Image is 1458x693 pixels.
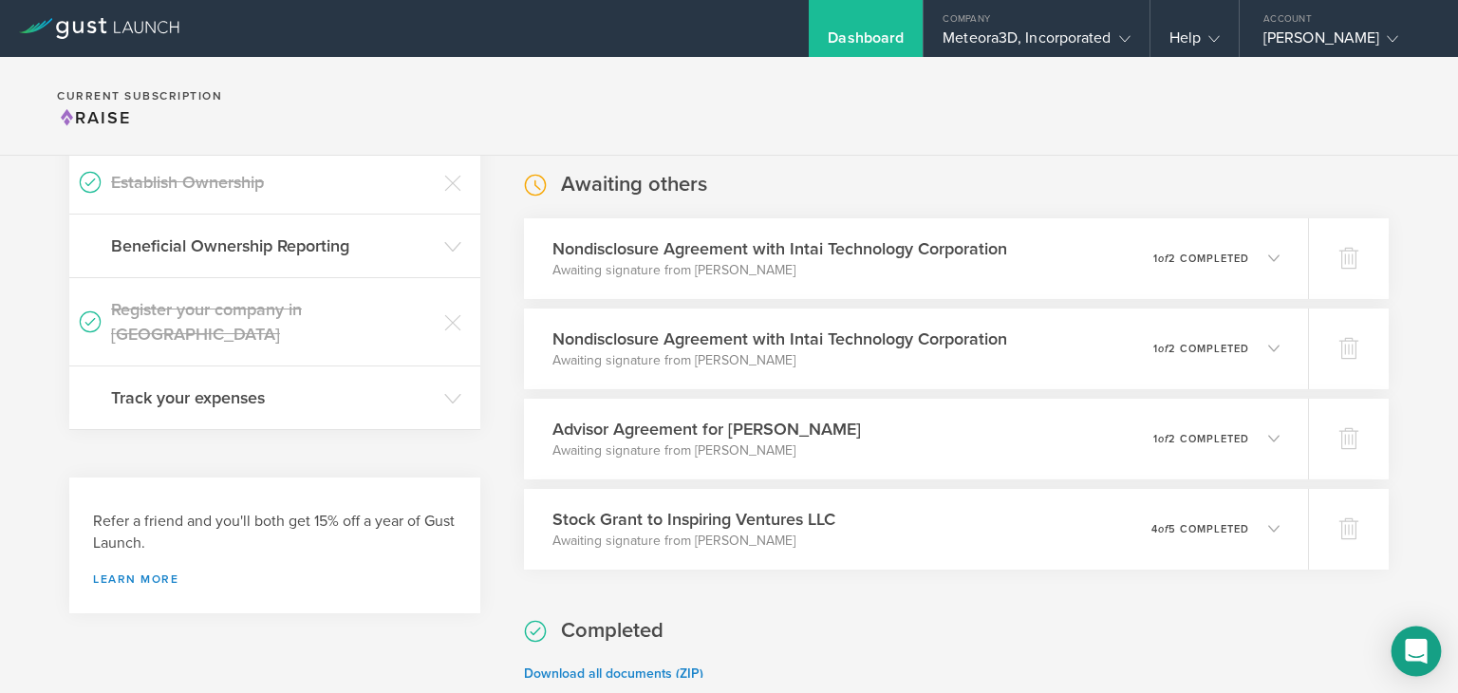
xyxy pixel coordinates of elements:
p: 1 2 completed [1153,253,1249,264]
em: of [1158,253,1168,265]
h3: Advisor Agreement for [PERSON_NAME] [552,417,861,441]
a: Learn more [93,573,457,585]
a: Download all documents (ZIP) [524,665,703,682]
div: Help [1169,28,1220,57]
h3: Nondisclosure Agreement with Intai Technology Corporation [552,236,1007,261]
p: Awaiting signature from [PERSON_NAME] [552,351,1007,370]
p: Awaiting signature from [PERSON_NAME] [552,441,861,460]
h2: Awaiting others [561,171,707,198]
div: Dashboard [828,28,904,57]
em: of [1158,433,1168,445]
p: 1 2 completed [1153,344,1249,354]
p: 1 2 completed [1153,434,1249,444]
h3: Track your expenses [111,385,435,410]
h3: Register your company in [GEOGRAPHIC_DATA] [111,297,435,346]
h2: Completed [561,617,664,645]
div: Open Intercom Messenger [1392,627,1442,677]
h3: Establish Ownership [111,170,435,195]
em: of [1158,343,1168,355]
p: 4 5 completed [1151,524,1249,534]
span: Raise [57,107,131,128]
div: [PERSON_NAME] [1263,28,1425,57]
em: of [1158,523,1168,535]
h3: Nondisclosure Agreement with Intai Technology Corporation [552,327,1007,351]
p: Awaiting signature from [PERSON_NAME] [552,261,1007,280]
div: Meteora3D, Incorporated [943,28,1130,57]
h3: Refer a friend and you'll both get 15% off a year of Gust Launch. [93,511,457,554]
h3: Stock Grant to Inspiring Ventures LLC [552,507,835,532]
p: Awaiting signature from [PERSON_NAME] [552,532,835,551]
h2: Current Subscription [57,90,222,102]
h3: Beneficial Ownership Reporting [111,234,435,258]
